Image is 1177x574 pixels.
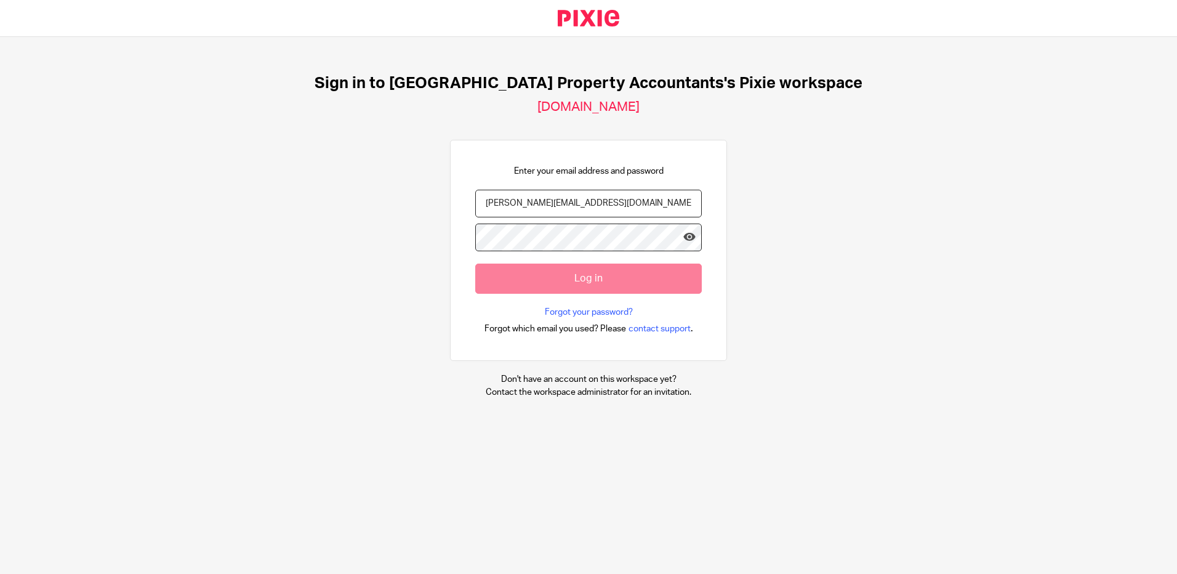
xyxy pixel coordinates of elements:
[629,323,691,335] span: contact support
[475,264,702,294] input: Log in
[486,373,691,386] p: Don't have an account on this workspace yet?
[484,323,626,335] span: Forgot which email you used? Please
[514,165,664,177] p: Enter your email address and password
[475,190,702,217] input: name@example.com
[484,321,693,336] div: .
[537,99,640,115] h2: [DOMAIN_NAME]
[545,306,633,318] a: Forgot your password?
[486,386,691,398] p: Contact the workspace administrator for an invitation.
[315,74,862,93] h1: Sign in to [GEOGRAPHIC_DATA] Property Accountants's Pixie workspace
